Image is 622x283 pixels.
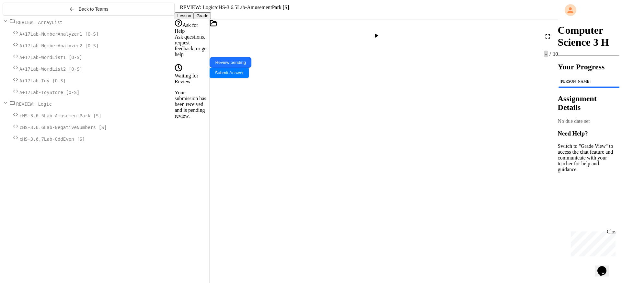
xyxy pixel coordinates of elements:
[3,3,45,41] div: Chat with us now!Close
[19,78,66,83] span: A+17Lab-Toy [O-S]
[19,90,79,95] span: A+17Lab-ToyStore [O-S]
[595,257,616,277] iframe: chat widget
[560,79,617,84] div: [PERSON_NAME]
[215,5,216,10] span: /
[16,20,63,25] span: REVIEW: ArrayList
[194,12,211,19] button: Grade
[19,55,82,60] span: A+17Lab-WordList1 [O-S]
[558,63,619,71] h2: Your Progress
[558,143,619,172] p: Switch to "Grade View" to access the chat feature and communicate with your teacher for help and ...
[79,6,109,12] span: Back to Teams
[558,3,619,18] div: My Account
[19,113,101,118] span: cHS-3.6.5Lab-AmusementPark [S]
[19,31,98,37] span: A+17Lab-NumberAnalyzer1 [O-S]
[216,5,289,10] span: cHS-3.6.5Lab-AmusementPark [S]
[558,118,619,124] div: No due date set
[558,94,619,112] h2: Assignment Details
[558,24,619,48] h1: Computer Science 3 H
[175,12,194,19] button: Lesson
[568,229,616,256] iframe: chat widget
[3,3,175,16] button: Back to Teams
[180,5,214,10] span: REVIEW: Logic
[19,136,85,142] span: cHS-3.6.7Lab-OddEven [S]
[19,66,82,72] span: A+17Lab-WordList2 [O-S]
[19,43,98,48] span: A+17Lab-NumberAnalyzer2 [O-S]
[16,101,52,107] span: REVIEW: Logic
[19,125,107,130] span: cHS-3.6.6Lab-NegativeNumbers [S]
[558,130,619,137] h3: Need Help?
